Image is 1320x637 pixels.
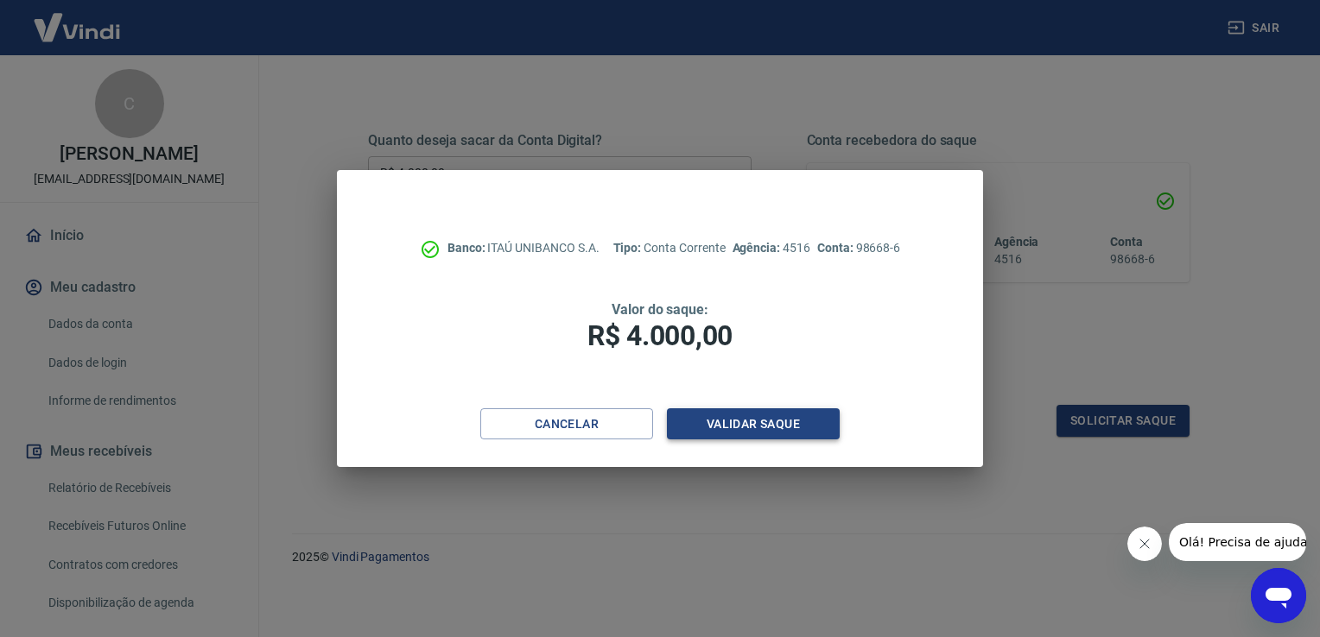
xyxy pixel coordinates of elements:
[612,301,708,318] span: Valor do saque:
[447,239,600,257] p: ITAÚ UNIBANCO S.A.
[1127,527,1162,561] iframe: Fechar mensagem
[817,241,856,255] span: Conta:
[1169,523,1306,561] iframe: Mensagem da empresa
[667,408,840,440] button: Validar saque
[613,241,644,255] span: Tipo:
[447,241,488,255] span: Banco:
[1251,568,1306,623] iframe: Botão para abrir a janela de mensagens
[817,239,900,257] p: 98668-6
[587,319,733,352] span: R$ 4.000,00
[613,239,726,257] p: Conta Corrente
[733,239,810,257] p: 4516
[733,241,784,255] span: Agência:
[10,12,145,26] span: Olá! Precisa de ajuda?
[480,408,653,440] button: Cancelar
